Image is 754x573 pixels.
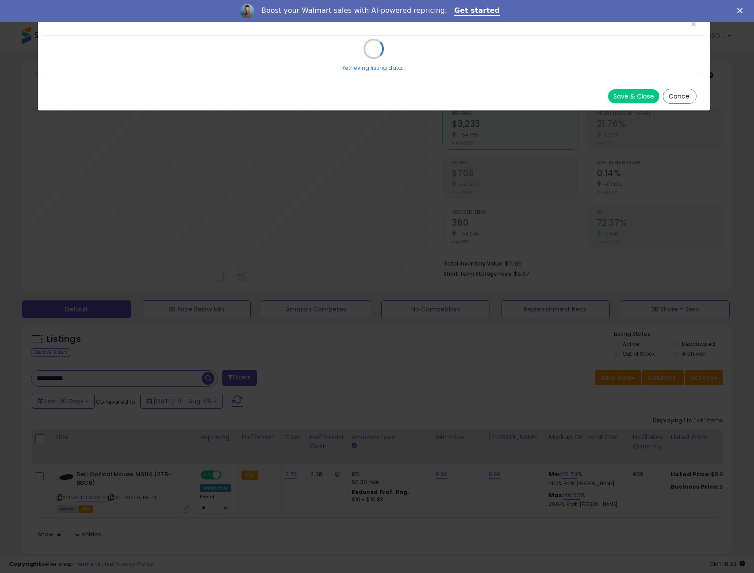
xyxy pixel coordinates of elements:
[663,89,697,104] button: Cancel
[454,6,500,16] a: Get started
[240,4,254,18] img: Profile image for Adrian
[608,89,659,103] button: Save & Close
[261,6,447,15] div: Boost your Walmart sales with AI-powered repricing.
[691,18,697,30] span: ×
[341,64,406,72] div: Retrieving listing data...
[737,8,746,13] div: Close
